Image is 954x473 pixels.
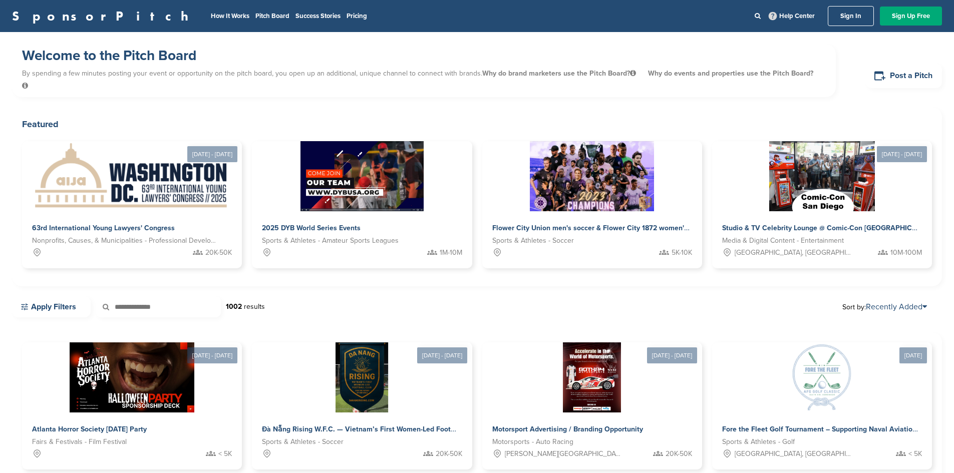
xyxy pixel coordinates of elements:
[899,347,927,363] div: [DATE]
[22,117,932,131] h2: Featured
[482,69,638,78] span: Why do brand marketers use the Pitch Board?
[205,247,232,258] span: 20K-50K
[436,448,462,459] span: 20K-50K
[12,296,91,317] a: Apply Filters
[262,436,344,447] span: Sports & Athletes - Soccer
[12,10,195,23] a: SponsorPitch
[295,12,341,20] a: Success Stories
[22,326,242,469] a: [DATE] - [DATE] Sponsorpitch & Atlanta Horror Society [DATE] Party Fairs & Festivals - Film Festi...
[32,425,147,433] span: Atlanta Horror Society [DATE] Party
[672,247,692,258] span: 5K-10K
[244,302,265,311] span: results
[787,342,857,412] img: Sponsorpitch &
[492,224,711,232] span: Flower City Union men's soccer & Flower City 1872 women's soccer
[735,448,852,459] span: [GEOGRAPHIC_DATA], [GEOGRAPHIC_DATA]
[226,302,242,311] strong: 1002
[255,12,289,20] a: Pitch Board
[880,7,942,26] a: Sign Up Free
[22,125,242,268] a: [DATE] - [DATE] Sponsorpitch & 63rd International Young Lawyers' Congress Nonprofits, Causes, & M...
[866,64,942,88] a: Post a Pitch
[440,247,462,258] span: 1M-10M
[482,141,702,268] a: Sponsorpitch & Flower City Union men's soccer & Flower City 1872 women's soccer Sports & Athletes...
[842,303,927,311] span: Sort by:
[712,125,932,268] a: [DATE] - [DATE] Sponsorpitch & Studio & TV Celebrity Lounge @ Comic-Con [GEOGRAPHIC_DATA]. Over 3...
[492,436,573,447] span: Motorsports - Auto Racing
[482,326,702,469] a: [DATE] - [DATE] Sponsorpitch & Motorsport Advertising / Branding Opportunity Motorsports - Auto R...
[563,342,620,412] img: Sponsorpitch &
[211,12,249,20] a: How It Works
[530,141,655,211] img: Sponsorpitch &
[712,326,932,469] a: [DATE] Sponsorpitch & Fore the Fleet Golf Tournament – Supporting Naval Aviation Families Facing ...
[252,326,472,469] a: [DATE] - [DATE] Sponsorpitch & Đà Nẵng Rising W.F.C. — Vietnam’s First Women-Led Football Club Sp...
[908,448,922,459] span: < 5K
[492,235,574,246] span: Sports & Athletes - Soccer
[187,146,237,162] div: [DATE] - [DATE]
[877,146,927,162] div: [DATE] - [DATE]
[22,47,826,65] h1: Welcome to the Pitch Board
[336,342,388,412] img: Sponsorpitch &
[767,10,817,22] a: Help Center
[722,436,795,447] span: Sports & Athletes - Golf
[262,224,361,232] span: 2025 DYB World Series Events
[252,141,472,268] a: Sponsorpitch & 2025 DYB World Series Events Sports & Athletes - Amateur Sports Leagues 1M-10M
[187,347,237,363] div: [DATE] - [DATE]
[722,235,844,246] span: Media & Digital Content - Entertainment
[22,65,826,95] p: By spending a few minutes posting your event or opportunity on the pitch board, you open up an ad...
[32,235,217,246] span: Nonprofits, Causes, & Municipalities - Professional Development
[735,247,852,258] span: [GEOGRAPHIC_DATA], [GEOGRAPHIC_DATA]
[262,425,480,433] span: Đà Nẵng Rising W.F.C. — Vietnam’s First Women-Led Football Club
[505,448,622,459] span: [PERSON_NAME][GEOGRAPHIC_DATA][PERSON_NAME], [GEOGRAPHIC_DATA], [GEOGRAPHIC_DATA], [GEOGRAPHIC_DA...
[218,448,232,459] span: < 5K
[32,224,175,232] span: 63rd International Young Lawyers' Congress
[890,247,922,258] span: 10M-100M
[417,347,467,363] div: [DATE] - [DATE]
[647,347,697,363] div: [DATE] - [DATE]
[70,342,194,412] img: Sponsorpitch &
[300,141,424,211] img: Sponsorpitch &
[32,436,127,447] span: Fairs & Festivals - Film Festival
[347,12,367,20] a: Pricing
[828,6,874,26] a: Sign In
[866,302,927,312] a: Recently Added
[33,141,231,211] img: Sponsorpitch &
[492,425,643,433] span: Motorsport Advertising / Branding Opportunity
[666,448,692,459] span: 20K-50K
[262,235,399,246] span: Sports & Athletes - Amateur Sports Leagues
[769,141,874,211] img: Sponsorpitch &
